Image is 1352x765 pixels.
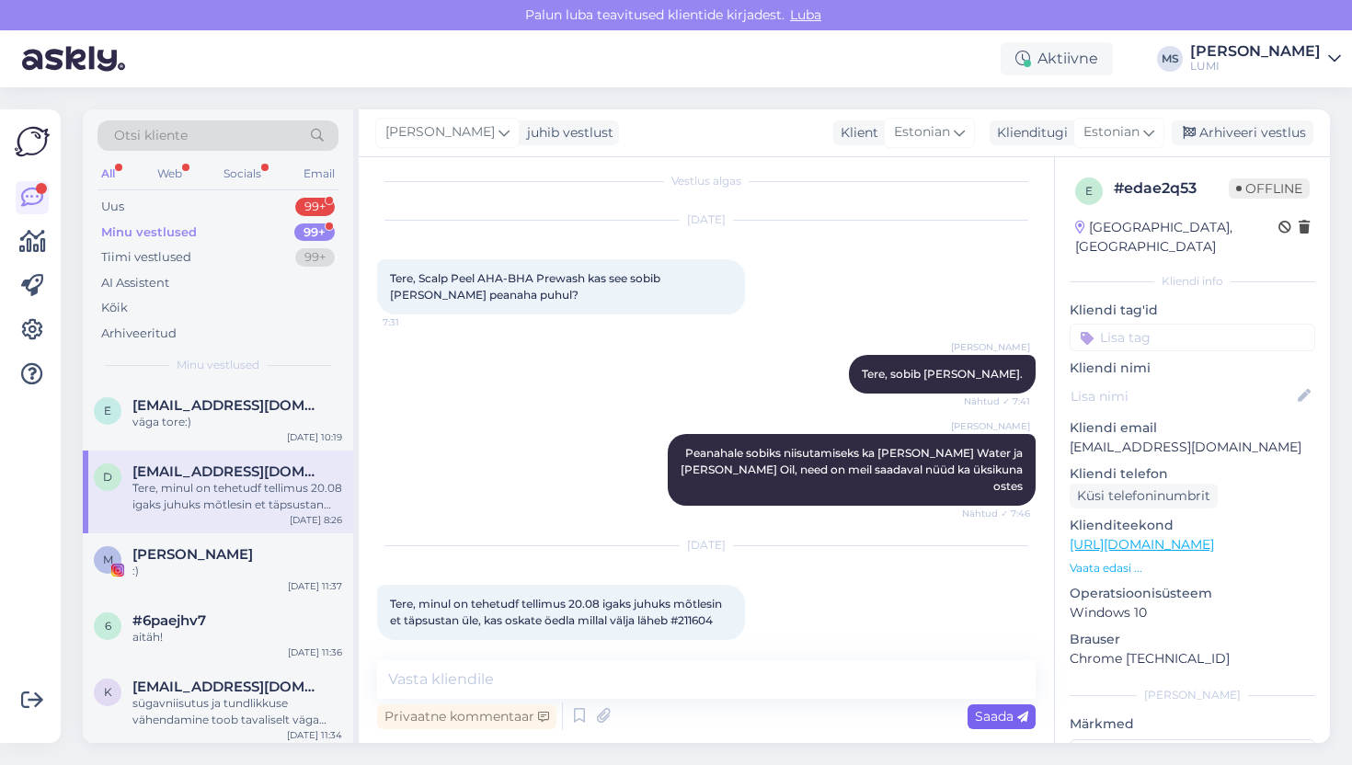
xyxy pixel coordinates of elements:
div: 99+ [295,248,335,267]
div: sügavniisutus ja tundlikkuse vähendamine toob tavaliselt väga kiire leevenduse [132,695,342,728]
div: Socials [220,162,265,186]
div: Vestlus algas [377,173,1036,189]
span: Otsi kliente [114,126,188,145]
div: [DATE] 10:19 [287,430,342,444]
div: # edae2q53 [1114,177,1229,200]
div: Web [154,162,186,186]
span: Estonian [894,122,950,143]
span: Nähtud ✓ 7:41 [961,394,1030,408]
div: Minu vestlused [101,223,197,242]
input: Lisa tag [1070,324,1315,351]
div: Privaatne kommentaar [377,704,556,729]
span: M [103,553,113,566]
p: Klienditeekond [1070,516,1315,535]
span: Tere, Scalp Peel AHA-BHA Prewash kas see sobib [PERSON_NAME] peanaha puhul? [390,271,663,302]
span: enelinlukas@gmail.com [132,397,324,414]
p: Vaata edasi ... [1070,560,1315,577]
div: LUMI [1190,59,1321,74]
p: Kliendi tag'id [1070,301,1315,320]
div: Klient [833,123,878,143]
span: d [103,470,112,484]
p: Märkmed [1070,714,1315,734]
span: Tere, sobib [PERSON_NAME]. [862,367,1023,381]
span: Peanahale sobiks niisutamiseks ka [PERSON_NAME] Water ja [PERSON_NAME] Oil, need on meil saadaval... [681,446,1025,493]
span: #6paejhv7 [132,612,206,629]
span: klaarika.kahu@gmail.com [132,679,324,695]
div: [DATE] 11:34 [287,728,342,742]
div: Tiimi vestlused [101,248,191,267]
span: Luba [785,6,827,23]
span: Saada [975,708,1028,725]
div: Tere, minul on tehetudf tellimus 20.08 igaks juhuks mõtlesin et täpsustan üle, kas oskate öedla m... [132,480,342,513]
div: [DATE] 11:36 [288,645,342,659]
div: [DATE] 8:26 [290,513,342,527]
div: Uus [101,198,124,216]
div: [DATE] [377,537,1036,554]
input: Lisa nimi [1071,386,1294,406]
div: Kõik [101,299,128,317]
p: Kliendi email [1070,418,1315,438]
div: Arhiveeritud [101,325,177,343]
div: Küsi telefoninumbrit [1070,484,1218,508]
img: Askly Logo [15,124,50,159]
span: Marianne Muns [132,546,253,563]
span: e [104,404,111,417]
span: 7:31 [383,315,452,329]
span: [PERSON_NAME] [951,340,1030,354]
span: k [104,685,112,699]
span: 6 [105,619,111,633]
div: [DATE] 11:37 [288,579,342,593]
div: Aktiivne [1001,42,1113,75]
a: [URL][DOMAIN_NAME] [1070,536,1214,553]
div: väga tore:) [132,414,342,430]
div: juhib vestlust [520,123,613,143]
div: MS [1157,46,1183,72]
span: Estonian [1083,122,1140,143]
div: aitäh! [132,629,342,645]
p: Kliendi telefon [1070,464,1315,484]
span: Tere, minul on tehetudf tellimus 20.08 igaks juhuks mõtlesin et täpsustan üle, kas oskate öedla m... [390,597,725,627]
p: [EMAIL_ADDRESS][DOMAIN_NAME] [1070,438,1315,457]
p: Brauser [1070,630,1315,649]
div: [GEOGRAPHIC_DATA], [GEOGRAPHIC_DATA] [1075,218,1278,257]
div: Arhiveeri vestlus [1172,120,1313,145]
p: Operatsioonisüsteem [1070,584,1315,603]
div: 99+ [294,223,335,242]
a: [PERSON_NAME]LUMI [1190,44,1341,74]
span: [PERSON_NAME] [951,419,1030,433]
p: Windows 10 [1070,603,1315,622]
div: [DATE] [377,211,1036,228]
span: [PERSON_NAME] [385,122,495,143]
span: e [1085,184,1093,198]
div: 99+ [295,198,335,216]
div: All [97,162,119,186]
span: Minu vestlused [177,357,259,373]
div: :) [132,563,342,579]
div: Kliendi info [1070,273,1315,290]
span: 8:26 [383,641,452,655]
span: dianavillanen@gmail.com [132,463,324,480]
div: Email [300,162,338,186]
div: Klienditugi [990,123,1068,143]
p: Kliendi nimi [1070,359,1315,378]
span: Offline [1229,178,1310,199]
span: Nähtud ✓ 7:46 [961,507,1030,520]
p: Chrome [TECHNICAL_ID] [1070,649,1315,668]
div: [PERSON_NAME] [1070,687,1315,703]
div: [PERSON_NAME] [1190,44,1321,59]
div: AI Assistent [101,274,169,292]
